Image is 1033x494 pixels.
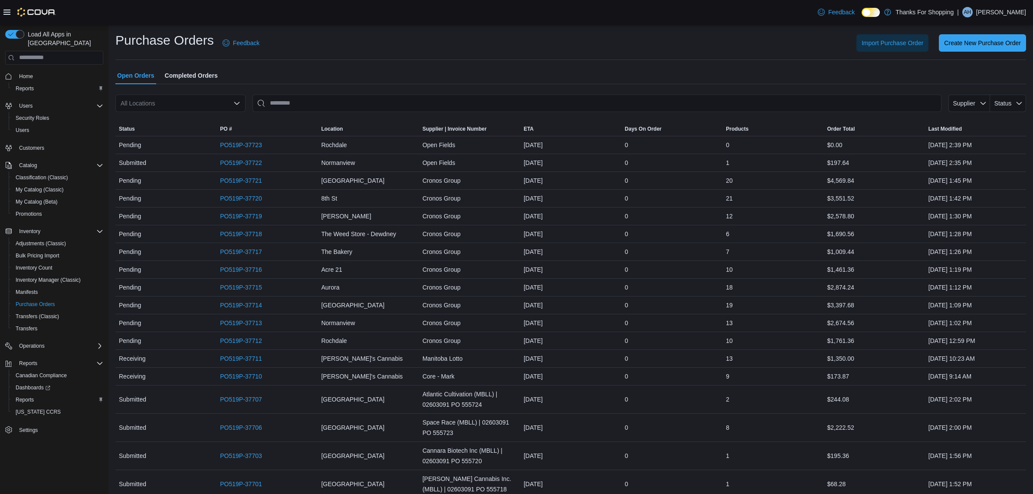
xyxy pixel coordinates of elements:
button: ETA [520,122,621,136]
div: Manitoba Lotto [419,350,520,367]
button: Reports [2,357,107,369]
div: $0.00 [824,136,925,154]
span: 0 [625,193,628,204]
span: 0 [625,140,628,150]
button: Products [722,122,823,136]
span: Manifests [16,289,38,296]
span: Inventory Manager (Classic) [12,275,103,285]
button: Last Modified [925,122,1026,136]
a: PO519P-37713 [220,318,262,328]
span: Dashboards [16,384,50,391]
button: Bulk Pricing Import [9,250,107,262]
span: 0 [625,175,628,186]
a: Canadian Compliance [12,370,70,381]
button: Manifests [9,286,107,298]
a: Inventory Manager (Classic) [12,275,84,285]
div: [DATE] [520,261,621,278]
span: Submitted [119,422,146,433]
button: Settings [2,423,107,436]
div: $3,397.68 [824,296,925,314]
div: Cronos Group [419,225,520,243]
span: Transfers (Classic) [16,313,59,320]
a: My Catalog (Beta) [12,197,61,207]
button: Import Purchase Order [856,34,928,52]
span: Pending [119,300,141,310]
span: Normanview [321,158,355,168]
span: Inventory [16,226,103,237]
span: Pending [119,211,141,221]
a: PO519P-37718 [220,229,262,239]
span: Catalog [16,160,103,171]
button: Open list of options [233,100,240,107]
div: [DATE] [520,419,621,436]
div: [DATE] [520,314,621,332]
a: PO519P-37701 [220,479,262,489]
span: Pending [119,229,141,239]
span: 0 [625,229,628,239]
button: Reports [9,82,107,95]
span: [US_STATE] CCRS [16,408,61,415]
span: 0 [625,422,628,433]
span: Reports [16,396,34,403]
div: [DATE] 2:39 PM [925,136,1026,154]
a: Inventory Count [12,263,56,273]
p: | [957,7,959,17]
div: $173.87 [824,368,925,385]
h1: Purchase Orders [115,32,214,49]
button: Home [2,70,107,82]
span: Inventory Count [12,263,103,273]
div: Cronos Group [419,172,520,189]
span: Feedback [233,39,259,47]
span: [PERSON_NAME] [321,211,371,221]
button: Transfers [9,323,107,335]
span: Products [726,125,748,132]
button: My Catalog (Beta) [9,196,107,208]
div: Cronos Group [419,261,520,278]
div: [DATE] [520,136,621,154]
span: Settings [19,427,38,434]
span: 10 [726,336,733,346]
button: Users [9,124,107,136]
span: 0 [625,158,628,168]
div: [DATE] 1:45 PM [925,172,1026,189]
a: Dashboards [9,382,107,394]
button: Classification (Classic) [9,171,107,184]
div: $3,551.52 [824,190,925,207]
div: [DATE] 12:59 PM [925,332,1026,349]
div: [DATE] [520,243,621,260]
span: Home [19,73,33,80]
span: My Catalog (Classic) [12,184,103,195]
a: PO519P-37717 [220,247,262,257]
a: Bulk Pricing Import [12,250,63,261]
span: Users [12,125,103,135]
span: Inventory Manager (Classic) [16,277,81,283]
p: [PERSON_NAME] [976,7,1026,17]
span: Supplier | Invoice Number [423,125,487,132]
a: PO519P-37716 [220,264,262,275]
button: Create New Purchase Order [939,34,1026,52]
span: Users [16,127,29,134]
button: Security Roles [9,112,107,124]
button: Reports [9,394,107,406]
span: 13 [726,353,733,364]
div: [DATE] [520,225,621,243]
span: Reports [19,360,37,367]
div: [DATE] 1:09 PM [925,296,1026,314]
a: Feedback [219,34,263,52]
div: $1,761.36 [824,332,925,349]
div: [DATE] [520,154,621,171]
span: Pending [119,140,141,150]
div: [DATE] [520,172,621,189]
span: Submitted [119,394,146,405]
div: [DATE] [520,391,621,408]
span: Submitted [119,158,146,168]
span: 8 [726,422,729,433]
div: [DATE] 1:28 PM [925,225,1026,243]
button: Inventory [16,226,44,237]
span: My Catalog (Classic) [16,186,64,193]
a: PO519P-37723 [220,140,262,150]
span: 0 [625,371,628,382]
a: Manifests [12,287,41,297]
div: Cronos Group [419,332,520,349]
span: Canadian Compliance [16,372,67,379]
